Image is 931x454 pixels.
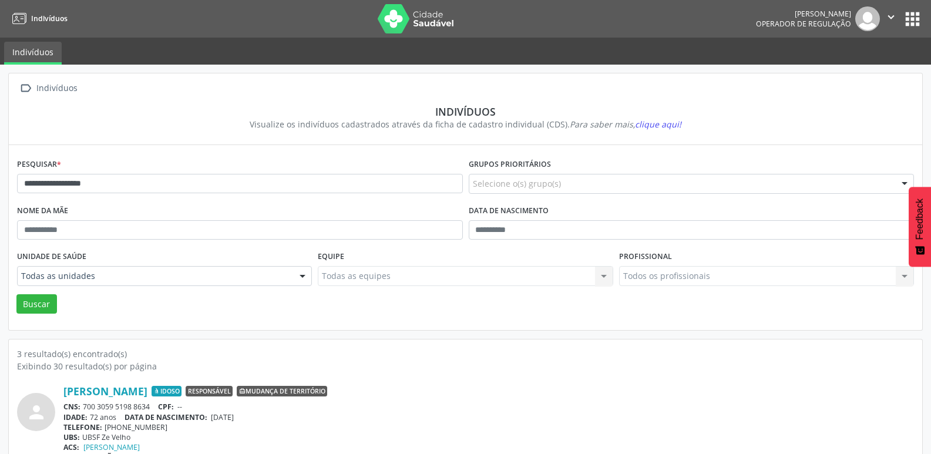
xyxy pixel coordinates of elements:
[17,202,68,220] label: Nome da mãe
[63,412,914,422] div: 72 anos
[17,80,34,97] i: 
[63,412,88,422] span: IDADE:
[25,105,906,118] div: Indivíduos
[177,402,182,412] span: --
[756,9,851,19] div: [PERSON_NAME]
[63,432,914,442] div: UBSF Ze Velho
[237,386,327,396] span: Mudança de território
[885,11,898,23] i: 
[63,422,914,432] div: [PHONE_NUMBER]
[83,442,140,452] a: [PERSON_NAME]
[17,360,914,372] div: Exibindo 30 resultado(s) por página
[152,386,182,396] span: Idoso
[63,385,147,398] a: [PERSON_NAME]
[17,348,914,360] div: 3 resultado(s) encontrado(s)
[756,19,851,29] span: Operador de regulação
[473,177,561,190] span: Selecione o(s) grupo(s)
[17,248,86,266] label: Unidade de saúde
[63,442,79,452] span: ACS:
[635,119,681,130] span: clique aqui!
[158,402,174,412] span: CPF:
[570,119,681,130] i: Para saber mais,
[855,6,880,31] img: img
[902,9,923,29] button: apps
[21,270,288,282] span: Todas as unidades
[31,14,68,23] span: Indivíduos
[318,248,344,266] label: Equipe
[909,187,931,267] button: Feedback - Mostrar pesquisa
[25,118,906,130] div: Visualize os indivíduos cadastrados através da ficha de cadastro individual (CDS).
[469,202,549,220] label: Data de nascimento
[4,42,62,65] a: Indivíduos
[619,248,672,266] label: Profissional
[125,412,207,422] span: DATA DE NASCIMENTO:
[63,402,914,412] div: 700 3059 5198 8634
[34,80,79,97] div: Indivíduos
[63,432,80,442] span: UBS:
[17,80,79,97] a:  Indivíduos
[469,156,551,174] label: Grupos prioritários
[880,6,902,31] button: 
[16,294,57,314] button: Buscar
[63,422,102,432] span: TELEFONE:
[915,199,925,240] span: Feedback
[211,412,234,422] span: [DATE]
[17,156,61,174] label: Pesquisar
[186,386,233,396] span: Responsável
[63,402,80,412] span: CNS:
[8,9,68,28] a: Indivíduos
